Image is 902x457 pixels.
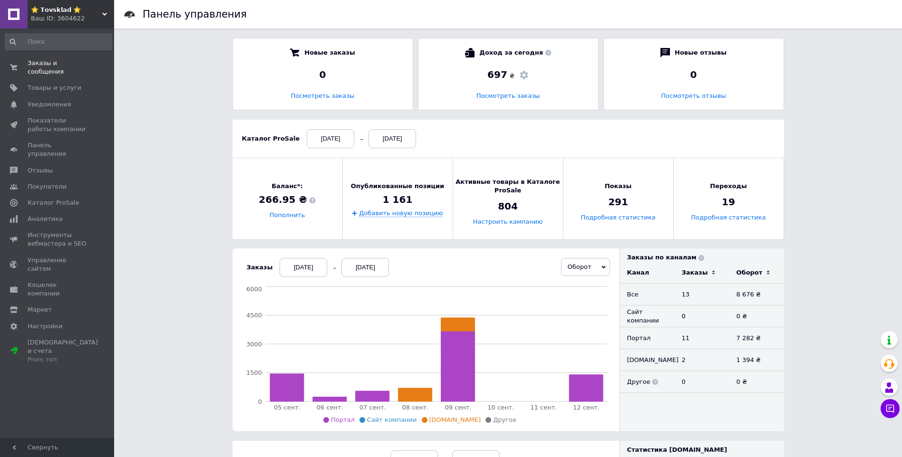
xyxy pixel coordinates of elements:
[246,369,262,376] tspan: 1500
[608,196,628,209] span: 291
[304,48,355,57] span: Новые заказы
[510,72,514,80] span: ₴
[429,416,481,423] span: [DOMAIN_NAME]
[143,9,247,20] h1: Панель управления
[729,349,784,371] td: 1 394 ₴
[675,327,729,349] td: 11
[31,6,102,14] span: ⭐ 𝗧𝗼𝘃𝘀𝗸𝗹𝗮𝗱 ⭐
[28,199,79,207] span: Каталог ProSale
[675,349,729,371] td: 2
[246,286,262,293] tspan: 6000
[661,92,726,99] a: Посмотреть отзывы
[682,268,708,277] div: Заказы
[620,284,675,305] td: Все
[620,349,675,371] td: [DOMAIN_NAME]
[359,404,386,411] tspan: 07 сент.
[620,371,675,393] td: Другое
[620,327,675,349] td: Портал
[273,404,300,411] tspan: 05 сент.
[28,166,53,175] span: Отзывы
[675,305,729,327] td: 0
[498,200,518,213] span: 804
[581,214,655,221] a: Подробная статистика
[675,371,729,393] td: 0
[28,116,88,133] span: Показатели работы компании
[627,253,784,262] div: Заказы по каналам
[28,338,98,364] span: [DEMOGRAPHIC_DATA] и счета
[568,263,592,270] span: Оборот
[5,33,112,50] input: Поиск
[627,446,784,454] div: Статистика [DOMAIN_NAME]
[620,305,675,327] td: Сайт компании
[259,193,315,207] span: 266.95 ₴
[270,212,305,219] a: Пополнить
[605,182,632,190] span: Показы
[729,327,784,349] td: 7 282 ₴
[487,404,514,411] tspan: 10 сент.
[881,399,900,418] button: Чат с покупателем
[479,48,551,57] span: Доход за сегодня
[729,284,784,305] td: 8 676 ₴
[28,182,67,191] span: Покупатели
[613,68,774,81] div: 0
[31,14,114,23] div: Ваш ID: 3604622
[28,281,88,298] span: Кошелек компании
[453,178,563,195] span: Активные товары в Каталоге ProSale
[729,305,784,327] td: 0 ₴
[729,371,784,393] td: 0 ₴
[351,182,444,190] span: Опубликованные позиции
[331,416,355,423] span: Портал
[675,284,729,305] td: 13
[28,355,98,364] div: Prom топ
[28,84,81,92] span: Товары и услуги
[445,404,471,411] tspan: 09 сент.
[258,398,262,405] tspan: 0
[242,68,403,81] div: 0
[246,312,262,319] tspan: 4500
[573,404,600,411] tspan: 12 сент.
[316,404,343,411] tspan: 06 сент.
[359,209,443,217] a: Добавить новую позицию
[28,59,88,76] span: Заказы и сообщения
[307,129,354,148] div: [DATE]
[710,182,747,190] span: Переходы
[242,134,300,143] div: Каталог ProSale
[28,100,71,109] span: Уведомления
[383,193,413,206] span: 1 161
[291,92,355,99] a: Посмотреть заказы
[620,262,675,284] td: Канал
[259,182,315,190] span: Баланс*:
[369,129,416,148] div: [DATE]
[530,404,557,411] tspan: 11 сент.
[367,416,417,423] span: Сайт компании
[28,231,88,248] span: Инструменты вебмастера и SEO
[28,322,62,331] span: Настройки
[280,258,327,277] div: [DATE]
[28,215,63,223] span: Аналитика
[737,268,763,277] div: Оборот
[246,341,262,348] tspan: 3000
[28,141,88,158] span: Панель управления
[487,69,507,80] span: 697
[493,416,516,423] span: Другое
[473,219,543,226] a: Настроить кампанию
[341,258,389,277] div: [DATE]
[691,214,766,221] a: Подробная статистика
[675,48,727,57] span: Новые отзывы
[247,263,273,272] div: Заказы
[722,196,735,209] span: 19
[28,256,88,273] span: Управление сайтом
[402,404,428,411] tspan: 08 сент.
[476,92,540,99] a: Посмотреть заказы
[28,305,52,314] span: Маркет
